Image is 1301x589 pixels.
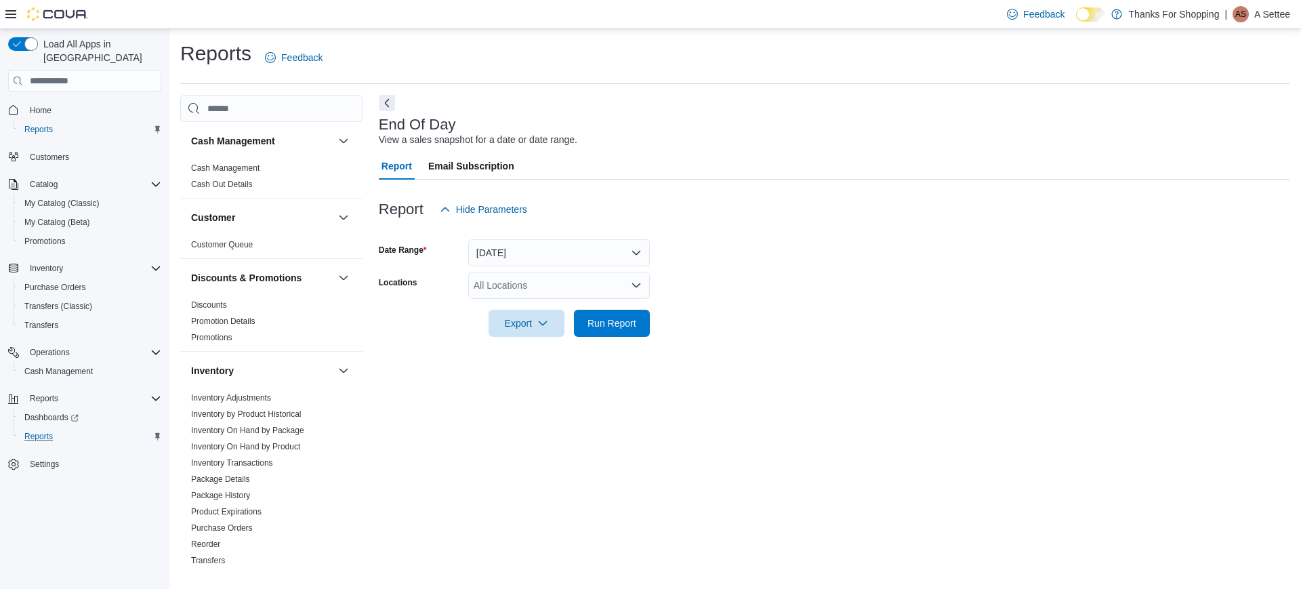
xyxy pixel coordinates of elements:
[191,316,255,327] span: Promotion Details
[191,491,250,500] a: Package History
[14,232,167,251] button: Promotions
[3,259,167,278] button: Inventory
[191,506,262,517] span: Product Expirations
[191,426,304,435] a: Inventory On Hand by Package
[19,279,91,296] a: Purchase Orders
[14,316,167,335] button: Transfers
[24,455,161,472] span: Settings
[19,195,161,211] span: My Catalog (Classic)
[631,280,642,291] button: Open list of options
[191,393,271,403] a: Inventory Adjustments
[434,196,533,223] button: Hide Parameters
[191,555,225,566] span: Transfers
[24,301,92,312] span: Transfers (Classic)
[335,363,352,379] button: Inventory
[456,203,527,216] span: Hide Parameters
[574,310,650,337] button: Run Report
[191,134,275,148] h3: Cash Management
[19,317,64,333] a: Transfers
[381,153,412,180] span: Report
[191,490,250,501] span: Package History
[281,51,323,64] span: Feedback
[379,95,395,111] button: Next
[191,333,232,342] a: Promotions
[24,102,57,119] a: Home
[19,279,161,296] span: Purchase Orders
[191,364,333,378] button: Inventory
[14,120,167,139] button: Reports
[180,297,363,351] div: Discounts & Promotions
[335,270,352,286] button: Discounts & Promotions
[191,523,253,533] span: Purchase Orders
[24,282,86,293] span: Purchase Orders
[191,332,232,343] span: Promotions
[191,523,253,533] a: Purchase Orders
[24,431,53,442] span: Reports
[14,408,167,427] a: Dashboards
[1233,6,1249,22] div: A Settee
[24,344,161,361] span: Operations
[24,198,100,209] span: My Catalog (Classic)
[379,117,456,133] h3: End Of Day
[30,152,69,163] span: Customers
[335,209,352,226] button: Customer
[191,317,255,326] a: Promotion Details
[19,214,161,230] span: My Catalog (Beta)
[335,133,352,149] button: Cash Management
[3,343,167,362] button: Operations
[24,148,161,165] span: Customers
[468,239,650,266] button: [DATE]
[1235,6,1246,22] span: AS
[191,441,300,452] span: Inventory On Hand by Product
[379,201,424,218] h3: Report
[1129,6,1220,22] p: Thanks For Shopping
[191,409,302,419] a: Inventory by Product Historical
[19,214,96,230] a: My Catalog (Beta)
[191,211,235,224] h3: Customer
[191,539,220,550] span: Reorder
[1254,6,1290,22] p: A Settee
[24,176,63,192] button: Catalog
[180,160,363,198] div: Cash Management
[19,298,161,314] span: Transfers (Classic)
[24,320,58,331] span: Transfers
[30,347,70,358] span: Operations
[191,134,333,148] button: Cash Management
[24,390,161,407] span: Reports
[3,147,167,167] button: Customers
[191,556,225,565] a: Transfers
[3,175,167,194] button: Catalog
[30,459,59,470] span: Settings
[30,105,51,116] span: Home
[3,389,167,408] button: Reports
[3,100,167,119] button: Home
[379,245,427,256] label: Date Range
[19,428,161,445] span: Reports
[14,278,167,297] button: Purchase Orders
[191,211,333,224] button: Customer
[8,94,161,509] nav: Complex example
[30,179,58,190] span: Catalog
[14,297,167,316] button: Transfers (Classic)
[191,540,220,549] a: Reorder
[24,124,53,135] span: Reports
[24,260,68,277] button: Inventory
[191,474,250,485] span: Package Details
[191,239,253,250] span: Customer Queue
[191,240,253,249] a: Customer Queue
[19,233,71,249] a: Promotions
[260,44,328,71] a: Feedback
[19,195,105,211] a: My Catalog (Classic)
[19,409,161,426] span: Dashboards
[14,194,167,213] button: My Catalog (Classic)
[191,442,300,451] a: Inventory On Hand by Product
[24,149,75,165] a: Customers
[379,277,417,288] label: Locations
[191,364,234,378] h3: Inventory
[489,310,564,337] button: Export
[191,271,302,285] h3: Discounts & Promotions
[191,163,260,174] span: Cash Management
[1224,6,1227,22] p: |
